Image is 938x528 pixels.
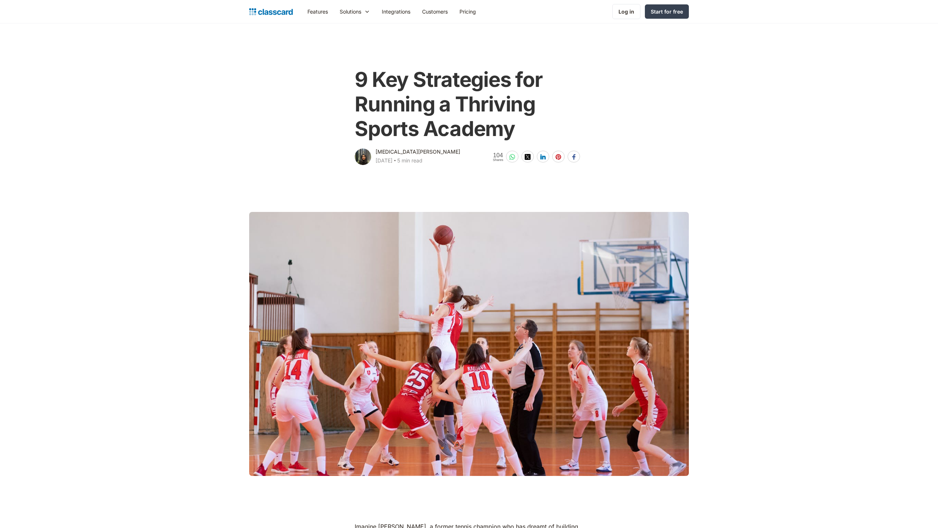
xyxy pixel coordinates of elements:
a: Log in [612,4,640,19]
a: Features [302,3,334,20]
div: Start for free [651,8,683,15]
img: facebook-white sharing button [571,154,577,160]
div: 5 min read [397,156,422,165]
span: Shares [493,158,503,162]
a: Start for free [645,4,689,19]
div: Solutions [334,3,376,20]
img: whatsapp-white sharing button [509,154,515,160]
div: [DATE] [376,156,392,165]
a: Customers [416,3,454,20]
div: ‧ [392,156,397,166]
div: Log in [618,8,634,15]
div: [MEDICAL_DATA][PERSON_NAME] [376,147,460,156]
span: 104 [493,152,503,158]
h1: 9 Key Strategies for Running a Thriving Sports Academy [355,67,583,142]
img: twitter-white sharing button [525,154,531,160]
a: Pricing [454,3,482,20]
img: linkedin-white sharing button [540,154,546,160]
div: Solutions [340,8,361,15]
a: Logo [249,7,293,17]
img: pinterest-white sharing button [555,154,561,160]
a: Integrations [376,3,416,20]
